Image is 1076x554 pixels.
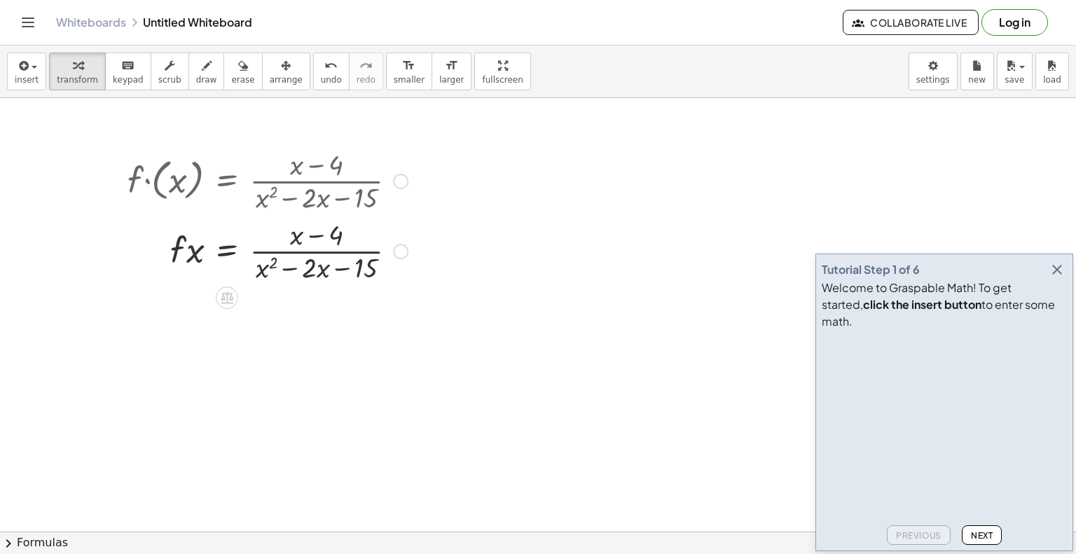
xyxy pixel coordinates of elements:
span: Next [971,530,993,541]
span: insert [15,75,39,85]
i: undo [324,57,338,74]
span: draw [196,75,217,85]
span: smaller [394,75,425,85]
button: Collaborate Live [843,10,979,35]
span: fullscreen [482,75,523,85]
button: scrub [151,53,189,90]
button: Toggle navigation [17,11,39,34]
span: transform [57,75,98,85]
span: scrub [158,75,181,85]
b: click the insert button [863,297,981,312]
span: undo [321,75,342,85]
span: larger [439,75,464,85]
div: Apply the same math to both sides of the equation [216,286,238,309]
div: Welcome to Graspable Math! To get started, to enter some math. [822,279,1067,330]
button: fullscreen [474,53,530,90]
button: erase [223,53,262,90]
i: format_size [445,57,458,74]
i: format_size [402,57,415,74]
span: new [968,75,986,85]
button: settings [909,53,958,90]
a: Whiteboards [56,15,126,29]
button: arrange [262,53,310,90]
button: load [1035,53,1069,90]
i: keyboard [121,57,134,74]
button: transform [49,53,106,90]
span: load [1043,75,1061,85]
button: format_sizesmaller [386,53,432,90]
span: settings [916,75,950,85]
button: redoredo [349,53,383,90]
i: redo [359,57,373,74]
span: redo [357,75,375,85]
button: keyboardkeypad [105,53,151,90]
button: Next [962,525,1002,545]
span: erase [231,75,254,85]
span: save [1005,75,1024,85]
button: format_sizelarger [432,53,471,90]
span: keypad [113,75,144,85]
button: undoundo [313,53,350,90]
button: insert [7,53,46,90]
button: new [960,53,994,90]
span: Collaborate Live [855,16,967,29]
button: Log in [981,9,1048,36]
span: arrange [270,75,303,85]
button: save [997,53,1033,90]
button: draw [188,53,225,90]
div: Tutorial Step 1 of 6 [822,261,920,278]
